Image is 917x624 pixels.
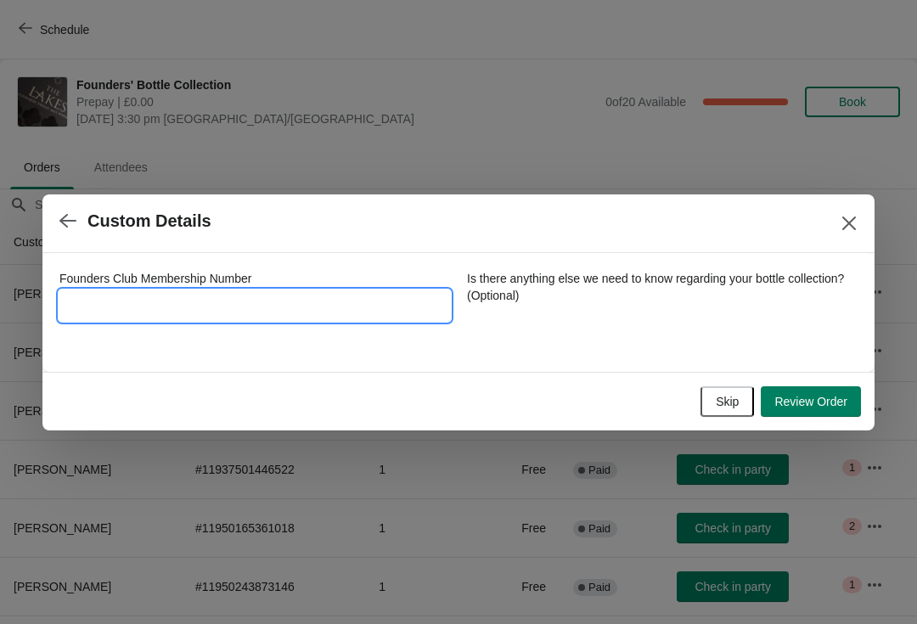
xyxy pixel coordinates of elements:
label: Is there anything else we need to know regarding your bottle collection? (Optional) [467,270,858,304]
button: Close [834,208,864,239]
button: Review Order [761,386,861,417]
button: Skip [700,386,754,417]
h2: Custom Details [87,211,211,231]
label: Founders Club Membership Number [59,270,251,287]
span: Skip [716,395,739,408]
span: Review Order [774,395,847,408]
